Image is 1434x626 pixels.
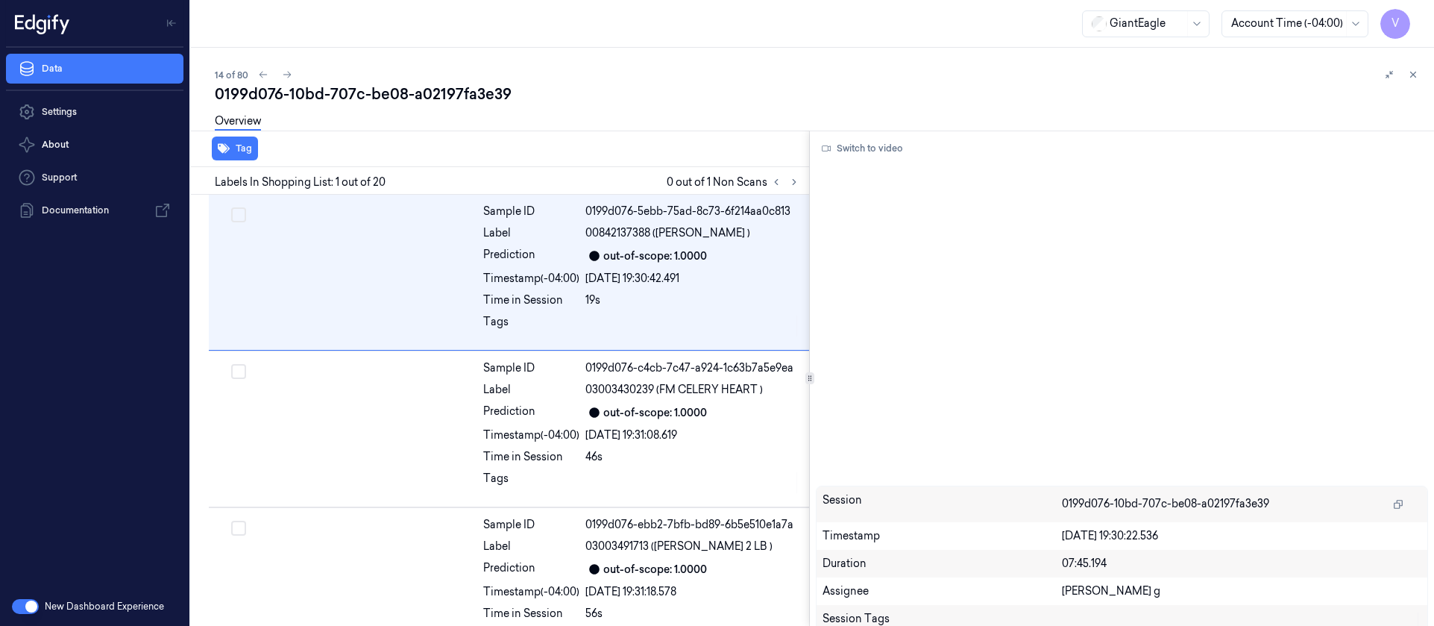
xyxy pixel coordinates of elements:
[6,163,183,193] a: Support
[1062,556,1421,572] div: 07:45.194
[483,225,579,241] div: Label
[483,560,579,578] div: Prediction
[6,195,183,225] a: Documentation
[215,84,1422,104] div: 0199d076-10bd-707c-be08-a02197fa3e39
[823,583,1062,599] div: Assignee
[483,471,579,495] div: Tags
[6,54,183,84] a: Data
[585,606,800,622] div: 56s
[585,271,800,287] div: [DATE] 19:30:42.491
[483,382,579,398] div: Label
[215,175,386,190] span: Labels In Shopping List: 1 out of 20
[483,428,579,443] div: Timestamp (-04:00)
[603,248,707,264] div: out-of-scope: 1.0000
[585,360,800,376] div: 0199d076-c4cb-7c47-a924-1c63b7a5e9ea
[1062,496,1269,512] span: 0199d076-10bd-707c-be08-a02197fa3e39
[603,405,707,421] div: out-of-scope: 1.0000
[483,584,579,600] div: Timestamp (-04:00)
[483,314,579,338] div: Tags
[585,584,800,600] div: [DATE] 19:31:18.578
[585,382,763,398] span: 03003430239 (FM CELERY HEART )
[585,449,800,465] div: 46s
[1062,583,1421,599] div: [PERSON_NAME] g
[483,247,579,265] div: Prediction
[483,449,579,465] div: Time in Session
[483,539,579,554] div: Label
[6,97,183,127] a: Settings
[603,562,707,578] div: out-of-scope: 1.0000
[231,521,246,536] button: Select row
[483,606,579,622] div: Time in Session
[231,364,246,379] button: Select row
[483,292,579,308] div: Time in Session
[585,428,800,443] div: [DATE] 19:31:08.619
[667,173,803,191] span: 0 out of 1 Non Scans
[585,225,750,241] span: 00842137388 ([PERSON_NAME] )
[585,539,773,554] span: 03003491713 ([PERSON_NAME] 2 LB )
[212,137,258,160] button: Tag
[483,360,579,376] div: Sample ID
[1380,9,1410,39] button: V
[585,517,800,533] div: 0199d076-ebb2-7bfb-bd89-6b5e510e1a7a
[160,11,183,35] button: Toggle Navigation
[483,404,579,422] div: Prediction
[816,137,909,160] button: Switch to video
[585,204,800,219] div: 0199d076-5ebb-75ad-8c73-6f214aa0c813
[215,69,248,81] span: 14 of 80
[823,556,1062,572] div: Duration
[231,207,246,222] button: Select row
[585,292,800,308] div: 19s
[823,492,1062,516] div: Session
[823,528,1062,544] div: Timestamp
[483,517,579,533] div: Sample ID
[1062,528,1421,544] div: [DATE] 19:30:22.536
[6,130,183,160] button: About
[215,113,261,131] a: Overview
[483,271,579,287] div: Timestamp (-04:00)
[483,204,579,219] div: Sample ID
